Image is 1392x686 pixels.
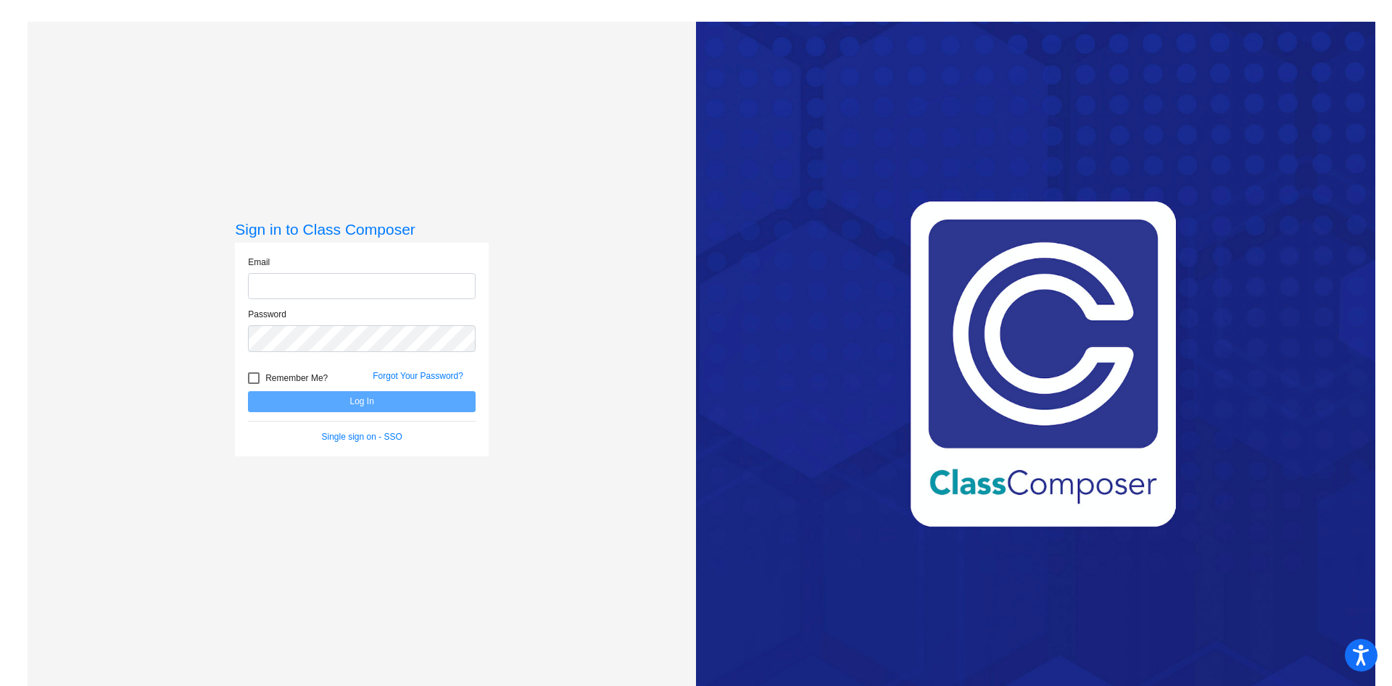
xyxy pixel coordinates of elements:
a: Forgot Your Password? [373,371,463,381]
h3: Sign in to Class Composer [235,220,489,238]
a: Single sign on - SSO [322,432,402,442]
label: Email [248,256,270,269]
button: Log In [248,391,476,412]
span: Remember Me? [265,369,328,387]
label: Password [248,308,286,321]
